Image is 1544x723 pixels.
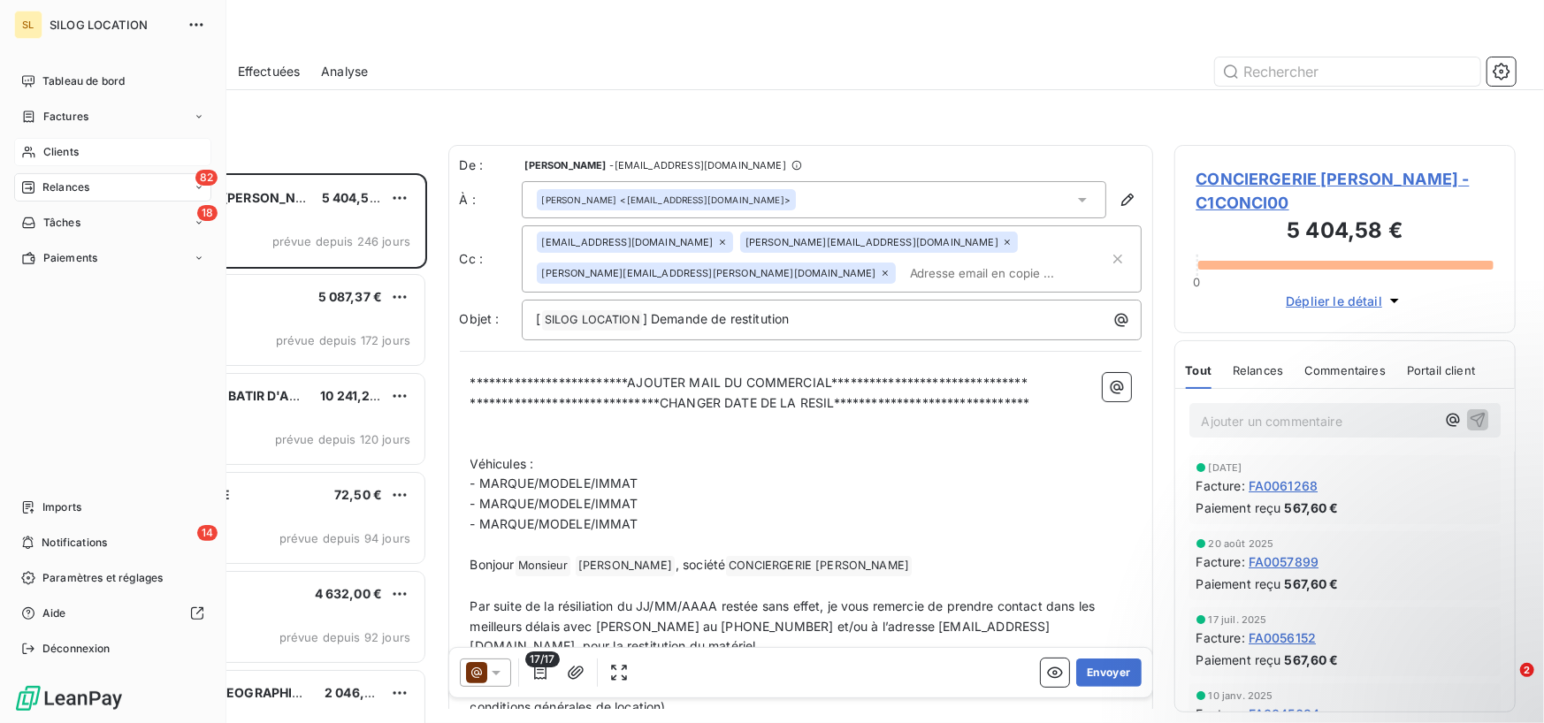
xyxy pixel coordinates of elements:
span: Paiements [43,250,97,266]
span: 567,60 € [1284,498,1338,517]
span: [PERSON_NAME][EMAIL_ADDRESS][PERSON_NAME][DOMAIN_NAME] [542,268,876,278]
div: SL [14,11,42,39]
span: Véhicules : [470,456,534,471]
span: 5 404,58 € [322,190,390,205]
span: CONCIERGERIE [PERSON_NAME] - C1CONCI00 [1196,167,1494,215]
span: [PERSON_NAME][EMAIL_ADDRESS][DOMAIN_NAME] [745,237,998,247]
span: Commentaires [1304,363,1386,377]
span: [PERSON_NAME] [525,160,607,171]
span: DIAG TRUCKS [GEOGRAPHIC_DATA] [125,685,343,700]
span: 18 [197,205,218,221]
span: prévue depuis 172 jours [276,333,410,347]
span: 17/17 [525,651,560,667]
span: De : [460,156,522,174]
span: Par suite de la résiliation du JJ/MM/AAAA restée sans effet, je vous remercie de prendre contact ... [470,598,1099,654]
span: 10 janv. 2025 [1209,690,1273,701]
button: Déplier le détail [1280,291,1409,311]
label: Cc : [460,250,522,268]
span: Monsieur [516,556,570,576]
div: <[EMAIL_ADDRESS][DOMAIN_NAME]> [542,194,791,206]
span: Relances [42,179,89,195]
span: [DATE] [1209,462,1242,473]
span: Paramètres et réglages [42,570,163,586]
span: SILOG LOCATION [50,18,177,32]
span: 2 [1520,663,1534,677]
span: 10 241,28 € [320,388,390,403]
span: Portail client [1407,363,1475,377]
span: Aide [42,605,66,621]
span: CONCIERGERIE [PERSON_NAME] [125,190,329,205]
span: [PERSON_NAME] [542,194,617,206]
span: CONCIERGERIE [PERSON_NAME] [726,556,912,576]
button: Envoyer [1076,658,1141,687]
input: Rechercher [1215,57,1480,86]
span: 5 087,37 € [318,289,383,304]
span: Relances [1233,363,1283,377]
label: À : [460,191,522,209]
span: 82 [195,170,218,186]
span: Imports [42,499,81,515]
h3: 5 404,58 € [1196,215,1494,250]
a: Aide [14,599,211,628]
div: grid [85,173,427,723]
span: LES TERRAINS A BATIR D'ALSACE [125,388,329,403]
span: 14 [197,525,218,541]
input: Adresse email en copie ... [903,260,1107,286]
span: [EMAIL_ADDRESS][DOMAIN_NAME] [542,237,714,247]
span: - [EMAIL_ADDRESS][DOMAIN_NAME] [609,160,785,171]
span: prévue depuis 120 jours [275,432,410,446]
span: prévue depuis 94 jours [279,531,410,545]
span: [PERSON_NAME] [576,556,675,576]
span: 2 046,00 € [325,685,393,700]
span: Factures [43,109,88,125]
span: Clients [43,144,79,160]
span: SILOG LOCATION [542,310,642,331]
span: FA0045684 [1249,704,1319,723]
span: Objet : [460,311,500,326]
span: prévue depuis 246 jours [272,234,410,248]
span: Analyse [321,63,368,80]
span: - MARQUE/MODELE/IMMAT [470,496,638,511]
span: 72,50 € [334,487,382,502]
span: Facture : [1196,476,1245,495]
span: [ [537,311,541,326]
span: Tableau de bord [42,73,125,89]
iframe: Intercom live chat [1484,663,1526,705]
span: 4 632,00 € [315,586,383,601]
span: Déplier le détail [1286,292,1382,310]
span: 20 août 2025 [1209,538,1274,549]
span: Déconnexion [42,641,111,657]
img: Logo LeanPay [14,684,124,712]
span: prévue depuis 92 jours [279,630,410,644]
span: Facture : [1196,704,1245,723]
span: Notifications [42,535,107,551]
iframe: Intercom notifications message [1190,552,1544,675]
span: - MARQUE/MODELE/IMMAT [470,516,638,531]
span: Paiement reçu [1196,498,1281,517]
span: ] Demande de restitution [643,311,790,326]
span: Bonjour [470,557,515,572]
span: Tout [1186,363,1212,377]
span: - MARQUE/MODELE/IMMAT [470,476,638,491]
span: Tâches [43,215,80,231]
span: Effectuées [238,63,301,80]
span: 0 [1193,275,1200,289]
span: , société [676,557,725,572]
span: FA0061268 [1249,476,1318,495]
